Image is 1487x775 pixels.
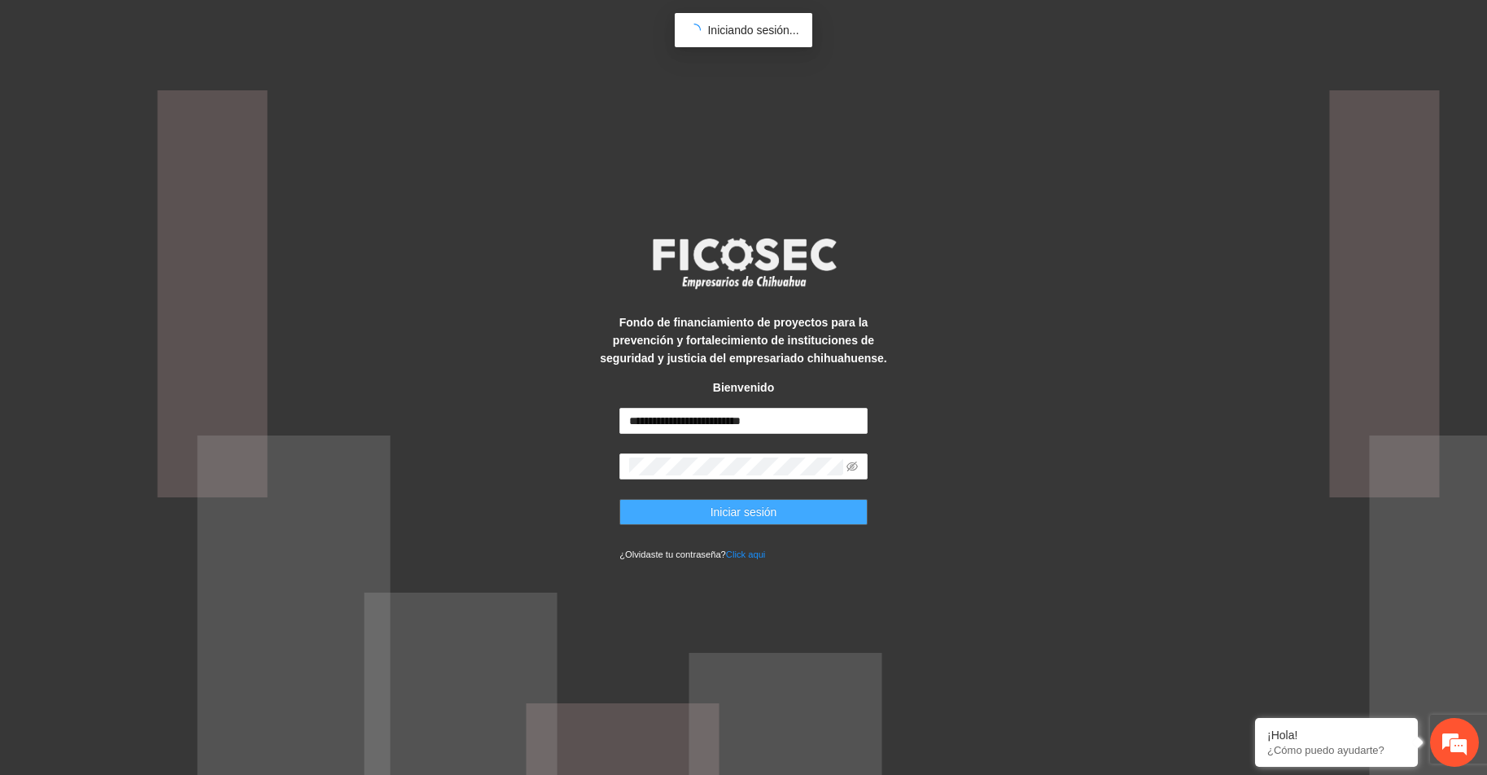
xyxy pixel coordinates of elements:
span: Iniciar sesión [711,503,777,521]
button: Iniciar sesión [619,499,868,525]
p: ¿Cómo puedo ayudarte? [1267,744,1406,756]
small: ¿Olvidaste tu contraseña? [619,550,765,559]
a: Click aqui [726,550,766,559]
img: logo [642,233,846,293]
strong: Bienvenido [713,381,774,394]
span: loading [688,24,701,37]
span: eye-invisible [846,461,858,472]
div: ¡Hola! [1267,729,1406,742]
strong: Fondo de financiamiento de proyectos para la prevención y fortalecimiento de instituciones de seg... [600,316,886,365]
span: Iniciando sesión... [707,24,798,37]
